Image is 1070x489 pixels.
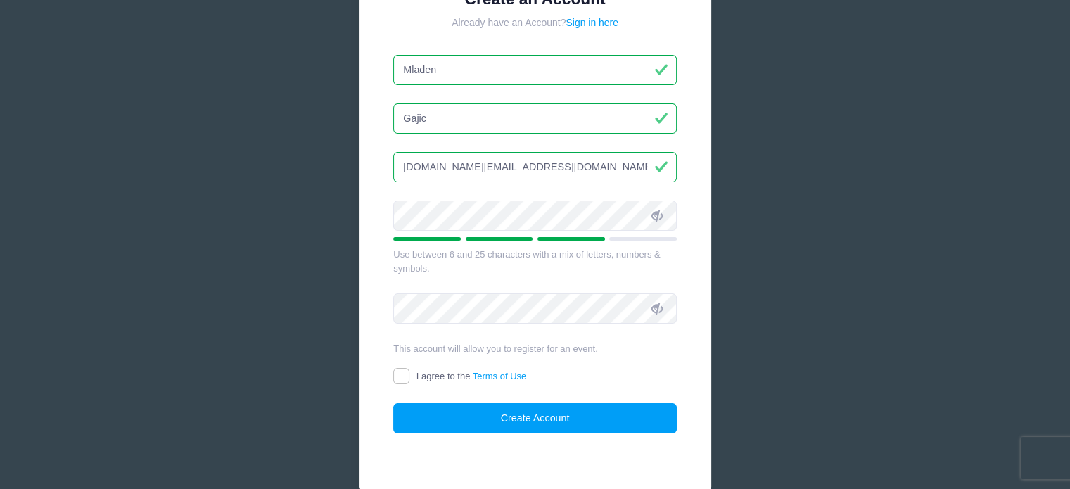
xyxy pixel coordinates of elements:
input: Email [393,152,677,182]
div: Use between 6 and 25 characters with a mix of letters, numbers & symbols. [393,248,677,275]
button: Create Account [393,403,677,433]
a: Terms of Use [473,371,527,381]
span: I agree to the [416,371,526,381]
input: First Name [393,55,677,85]
a: Sign in here [566,17,618,28]
input: I agree to theTerms of Use [393,368,409,384]
div: Already have an Account? [393,15,677,30]
div: This account will allow you to register for an event. [393,342,677,356]
input: Last Name [393,103,677,134]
